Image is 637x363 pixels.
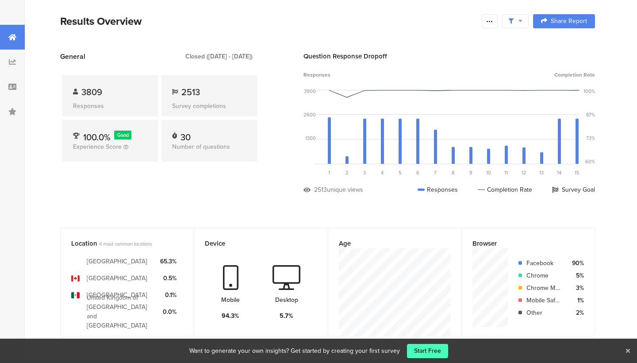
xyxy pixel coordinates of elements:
[478,185,532,194] div: Completion Rate
[189,346,289,355] div: Want to generate your own insights?
[486,169,491,176] span: 10
[222,311,239,321] div: 94.3%
[305,135,316,142] div: 1300
[345,169,349,176] span: 2
[205,239,302,248] div: Device
[526,283,561,293] div: Chrome Mobile
[81,85,102,99] span: 3809
[434,169,437,176] span: 7
[568,308,584,317] div: 2%
[585,158,595,165] div: 60%
[160,290,177,300] div: 0.1%
[87,293,153,330] div: United Kingdom of [GEOGRAPHIC_DATA] and [GEOGRAPHIC_DATA]
[381,169,384,176] span: 4
[172,101,246,111] div: Survey completions
[568,271,584,280] div: 5%
[99,240,152,247] span: 4 most common locations
[526,259,561,268] div: Facebook
[87,257,147,266] div: [GEOGRAPHIC_DATA]
[73,101,147,111] div: Responses
[303,51,595,61] div: Question Response Dropoff
[469,169,472,176] span: 9
[526,308,561,317] div: Other
[291,346,400,355] div: Get started by creating your first survey
[160,307,177,317] div: 0.0%
[416,169,419,176] span: 6
[87,274,147,283] div: [GEOGRAPHIC_DATA]
[399,169,402,176] span: 5
[181,85,200,99] span: 2513
[575,169,579,176] span: 15
[568,283,584,293] div: 3%
[552,185,595,194] div: Survey Goal
[221,295,240,305] div: Mobile
[60,51,85,62] span: General
[583,88,595,95] div: 100%
[339,239,436,248] div: Age
[539,169,544,176] span: 13
[314,185,327,194] div: 2513
[327,185,363,194] div: unique views
[60,13,477,29] div: Results Overview
[526,296,561,305] div: Mobile Safari
[586,111,595,118] div: 87%
[83,131,111,144] span: 100.0%
[160,257,177,266] div: 65.3%
[557,169,561,176] span: 14
[172,142,230,151] span: Number of questions
[73,142,122,151] span: Experience Score
[522,169,526,176] span: 12
[418,185,458,194] div: Responses
[568,296,584,305] div: 1%
[526,271,561,280] div: Chrome
[185,52,253,61] div: Closed ([DATE] - [DATE])
[586,135,595,142] div: 73%
[452,169,454,176] span: 8
[87,290,147,300] div: [GEOGRAPHIC_DATA]
[504,169,508,176] span: 11
[304,88,316,95] div: 3900
[275,295,298,305] div: Desktop
[117,131,129,139] span: Good
[71,239,169,248] div: Location
[568,259,584,268] div: 90%
[363,169,366,176] span: 3
[551,18,587,24] span: Share Report
[303,71,330,79] span: Responses
[280,311,293,321] div: 5.7%
[328,169,330,176] span: 1
[407,344,448,358] a: Start Free
[472,239,569,248] div: Browser
[303,111,316,118] div: 2600
[180,131,191,139] div: 30
[160,274,177,283] div: 0.5%
[554,71,595,79] span: Completion Rate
